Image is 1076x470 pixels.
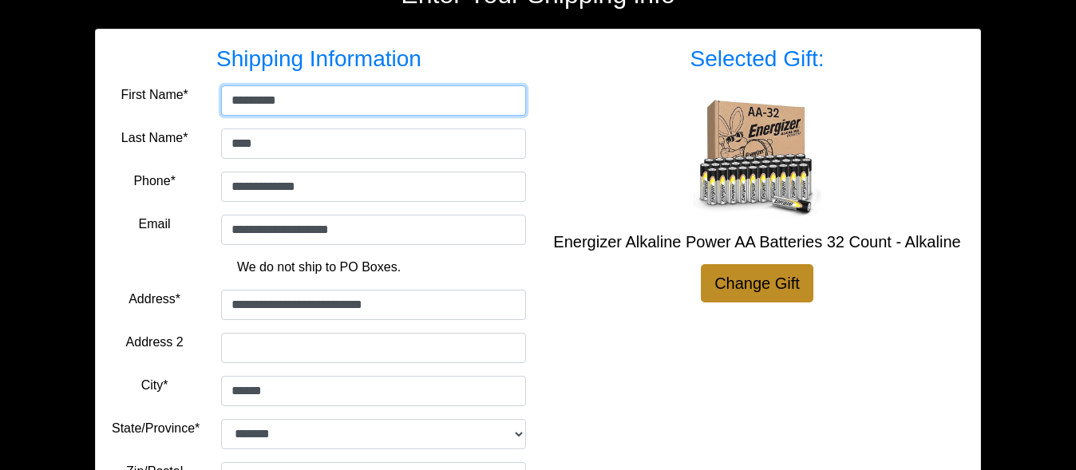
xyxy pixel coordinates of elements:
a: Change Gift [701,264,813,302]
label: State/Province* [112,419,200,438]
h3: Shipping Information [112,45,526,73]
label: City* [141,376,168,395]
label: Address* [129,290,180,309]
label: Email [139,215,171,234]
img: Energizer Alkaline Power AA Batteries 32 Count - Alkaline [694,92,821,219]
label: Last Name* [121,128,188,148]
p: We do not ship to PO Boxes. [124,258,514,277]
h3: Selected Gift: [550,45,964,73]
label: Phone* [133,172,176,191]
h5: Energizer Alkaline Power AA Batteries 32 Count - Alkaline [550,232,964,251]
label: First Name* [121,85,188,105]
label: Address 2 [126,333,184,352]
